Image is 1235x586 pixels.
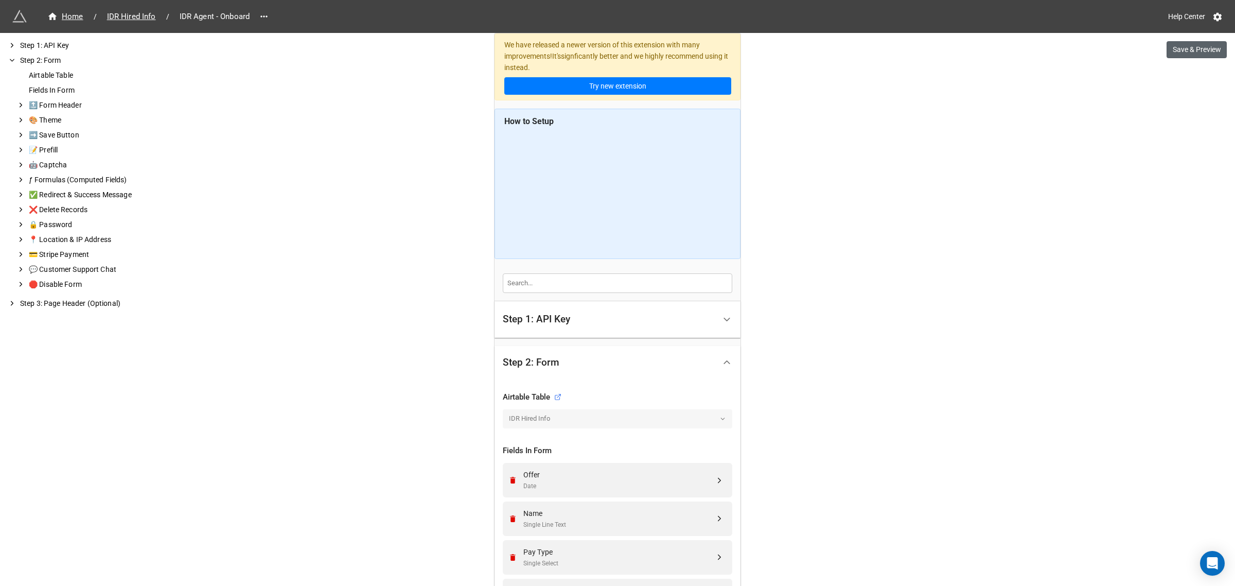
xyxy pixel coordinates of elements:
[523,508,715,519] div: Name
[504,77,731,95] a: Try new extension
[495,346,740,379] div: Step 2: Form
[27,249,165,260] div: 💳 Stripe Payment
[27,189,165,200] div: ✅ Redirect & Success Message
[18,55,165,66] div: Step 2: Form
[94,11,97,22] li: /
[523,520,715,530] div: Single Line Text
[504,116,554,126] b: How to Setup
[503,273,732,293] input: Search...
[12,9,27,24] img: miniextensions-icon.73ae0678.png
[27,85,165,96] div: Fields In Form
[47,11,83,23] div: Home
[27,70,165,81] div: Airtable Table
[503,445,732,457] div: Fields In Form
[166,11,169,22] li: /
[503,391,561,404] div: Airtable Table
[508,553,520,562] a: Remove
[27,160,165,170] div: 🤖 Captcha
[495,33,740,101] div: We have released a newer version of this extension with many improvements! It's signficantly bett...
[523,546,715,558] div: Pay Type
[503,357,559,368] div: Step 2: Form
[1167,41,1227,59] button: Save & Preview
[27,130,165,141] div: ➡️ Save Button
[27,100,165,111] div: 🔝 Form Header
[27,234,165,245] div: 📍 Location & IP Address
[41,10,256,23] nav: breadcrumb
[173,11,256,23] span: IDR Agent - Onboard
[101,11,162,23] span: IDR Hired Info
[503,314,570,324] div: Step 1: API Key
[18,40,165,51] div: Step 1: API Key
[523,469,715,480] div: Offer
[523,481,715,491] div: Date
[508,476,520,485] a: Remove
[18,298,165,309] div: Step 3: Page Header (Optional)
[27,219,165,230] div: 🔒 Password
[101,10,162,23] a: IDR Hired Info
[1200,551,1225,576] div: Open Intercom Messenger
[508,514,520,523] a: Remove
[504,131,731,250] iframe: Advanced Form for Updating Airtable Records | Tutorial
[27,264,165,275] div: 💬 Customer Support Chat
[27,145,165,156] div: 📝 Prefill
[27,204,165,215] div: ❌ Delete Records
[1161,7,1212,26] a: Help Center
[27,279,165,290] div: 🛑 Disable Form
[523,559,715,568] div: Single Select
[27,115,165,126] div: 🎨 Theme
[495,301,740,338] div: Step 1: API Key
[41,10,90,23] a: Home
[27,175,165,185] div: ƒ Formulas (Computed Fields)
